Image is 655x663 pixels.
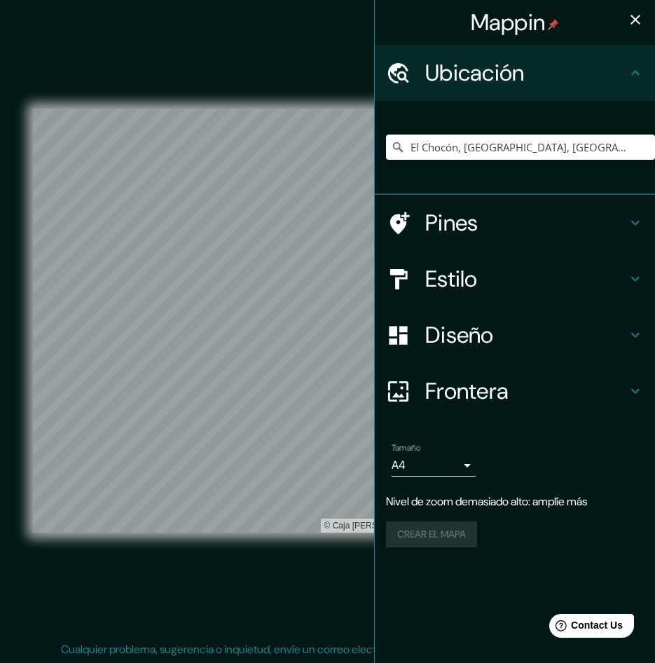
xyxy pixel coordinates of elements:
[386,493,644,510] p: Nivel de zoom demasiado alto: amplíe más
[471,8,546,37] font: Mappin
[375,251,655,307] div: Estilo
[375,195,655,251] div: Pines
[425,377,627,405] h4: Frontera
[425,321,627,349] h4: Diseño
[324,521,422,531] a: Caja de mapa
[61,641,590,658] p: Cualquier problema, sugerencia o inquietud, envíe un correo electrónico .
[386,135,655,160] input: Elige tu ciudad o área
[375,363,655,419] div: Frontera
[392,442,420,454] label: Tamaño
[548,19,559,30] img: pin-icon.png
[375,45,655,101] div: Ubicación
[425,265,627,293] h4: Estilo
[375,307,655,363] div: Diseño
[425,59,627,87] h4: Ubicación
[392,454,476,477] div: A4
[33,109,632,533] canvas: Mapa
[530,608,640,648] iframe: Help widget launcher
[425,209,627,237] h4: Pines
